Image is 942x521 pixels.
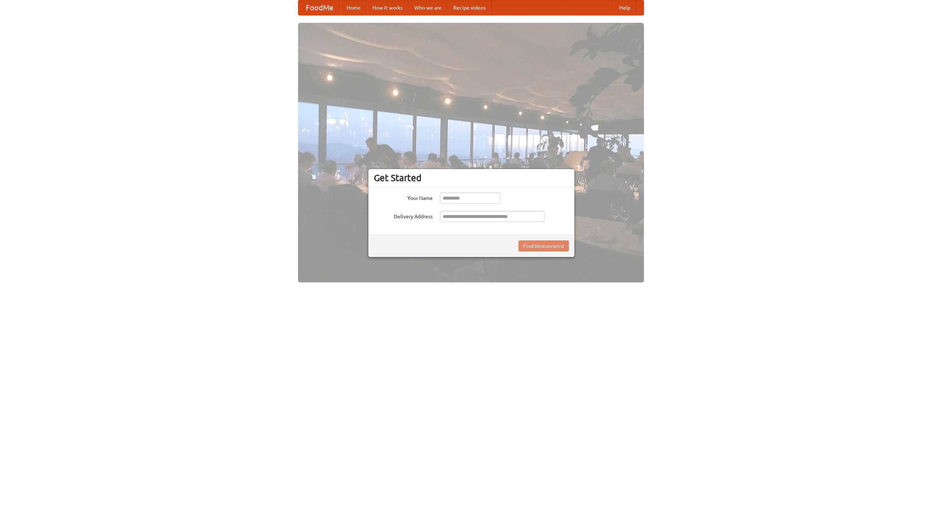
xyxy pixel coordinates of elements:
a: Home [341,0,366,15]
h3: Get Started [374,172,569,183]
label: Your Name [374,193,433,202]
a: Help [613,0,636,15]
a: Who we are [408,0,447,15]
a: Recipe videos [447,0,492,15]
a: FoodMe [298,0,341,15]
button: Find Restaurants! [518,240,569,251]
a: How it works [366,0,408,15]
label: Delivery Address [374,211,433,220]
